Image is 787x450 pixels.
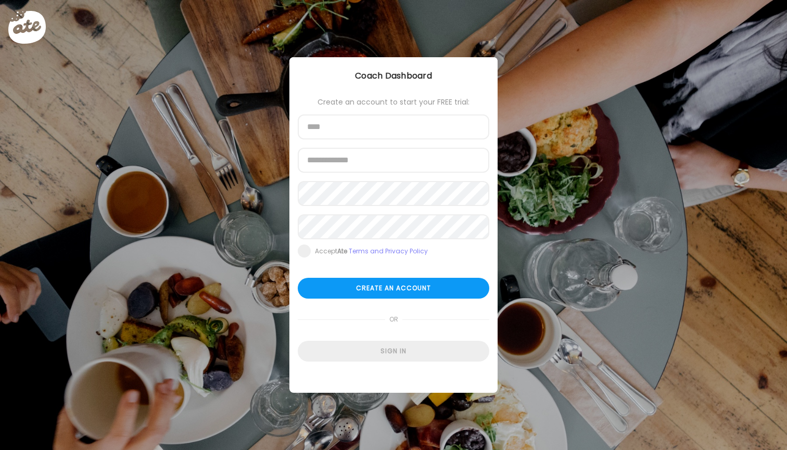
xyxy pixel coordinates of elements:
[298,341,489,362] div: Sign in
[289,70,498,82] div: Coach Dashboard
[298,98,489,106] div: Create an account to start your FREE trial:
[385,309,402,330] span: or
[315,247,428,255] div: Accept
[337,247,347,255] b: Ate
[349,247,428,255] a: Terms and Privacy Policy
[298,278,489,299] div: Create an account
